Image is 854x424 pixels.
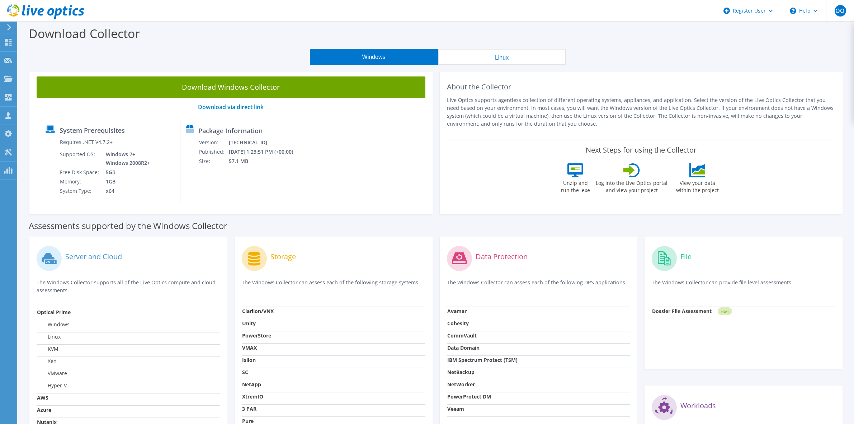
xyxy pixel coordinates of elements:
[37,370,67,377] label: VMware
[447,405,464,412] strong: Veeam
[37,382,67,389] label: Hyper-V
[586,146,697,154] label: Next Steps for using the Collector
[652,279,835,293] p: The Windows Collector can provide file level assessments.
[835,5,846,17] span: OO
[228,157,303,166] td: 57.1 MB
[447,332,477,339] strong: CommVault
[37,279,220,294] p: The Windows Collector supports all of the Live Optics compute and cloud assessments.
[199,138,228,147] td: Version:
[447,320,469,327] strong: Cohesity
[100,168,151,177] td: 5GB
[242,381,261,388] strong: NetApp
[721,309,728,313] tspan: NEW!
[60,177,100,186] td: Memory:
[37,321,70,328] label: Windows
[37,394,48,401] strong: AWS
[29,222,227,229] label: Assessments supported by the Windows Collector
[680,402,716,409] label: Workloads
[100,177,151,186] td: 1GB
[447,393,491,400] strong: PowerProtect DM
[37,345,58,353] label: KVM
[37,406,51,413] strong: Azure
[60,186,100,196] td: System Type:
[198,127,263,134] label: Package Information
[476,253,528,260] label: Data Protection
[595,177,668,194] label: Log into the Live Optics portal and view your project
[100,186,151,196] td: x64
[447,279,631,293] p: The Windows Collector can assess each of the following DPS applications.
[447,344,480,351] strong: Data Domain
[447,96,836,128] p: Live Optics supports agentless collection of different operating systems, appliances, and applica...
[60,168,100,177] td: Free Disk Space:
[447,381,475,388] strong: NetWorker
[790,8,796,14] svg: \n
[37,333,61,340] label: Linux
[65,253,122,260] label: Server and Cloud
[447,369,475,376] strong: NetBackup
[100,150,151,168] td: Windows 7+ Windows 2008R2+
[60,150,100,168] td: Supported OS:
[29,25,140,42] label: Download Collector
[37,76,425,98] a: Download Windows Collector
[447,308,467,314] strong: Avamar
[438,49,566,65] button: Linux
[242,405,256,412] strong: 3 PAR
[37,309,71,316] strong: Optical Prime
[559,177,592,194] label: Unzip and run the .exe
[447,83,836,91] h2: About the Collector
[242,344,257,351] strong: VMAX
[60,139,113,146] label: Requires .NET V4.7.2+
[242,320,256,327] strong: Unity
[270,253,296,260] label: Storage
[242,369,248,376] strong: SC
[228,147,303,157] td: [DATE] 1:23:51 PM (+00:00)
[242,393,263,400] strong: XtremIO
[652,308,712,314] strong: Dossier File Assessment
[447,357,518,363] strong: IBM Spectrum Protect (TSM)
[242,279,425,293] p: The Windows Collector can assess each of the following storage systems.
[242,357,256,363] strong: Isilon
[60,127,125,134] label: System Prerequisites
[671,177,723,194] label: View your data within the project
[228,138,303,147] td: [TECHNICAL_ID]
[198,103,264,111] a: Download via direct link
[310,49,438,65] button: Windows
[242,308,274,314] strong: Clariion/VNX
[242,332,271,339] strong: PowerStore
[199,157,228,166] td: Size:
[37,358,57,365] label: Xen
[680,253,692,260] label: File
[199,147,228,157] td: Published:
